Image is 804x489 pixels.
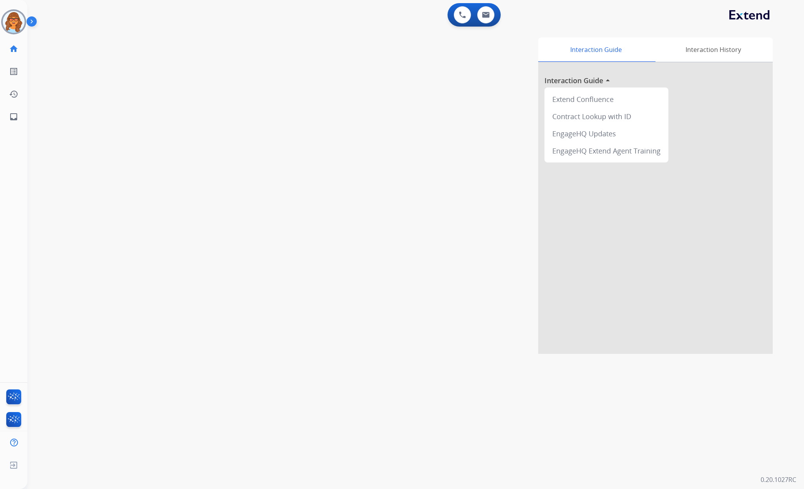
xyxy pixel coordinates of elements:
p: 0.20.1027RC [761,475,796,484]
div: Interaction History [654,37,773,62]
mat-icon: list_alt [9,67,18,76]
div: Interaction Guide [538,37,654,62]
div: EngageHQ Extend Agent Training [548,142,665,159]
img: avatar [3,11,25,33]
mat-icon: home [9,44,18,54]
div: EngageHQ Updates [548,125,665,142]
mat-icon: history [9,89,18,99]
div: Extend Confluence [548,91,665,108]
div: Contract Lookup with ID [548,108,665,125]
mat-icon: inbox [9,112,18,121]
